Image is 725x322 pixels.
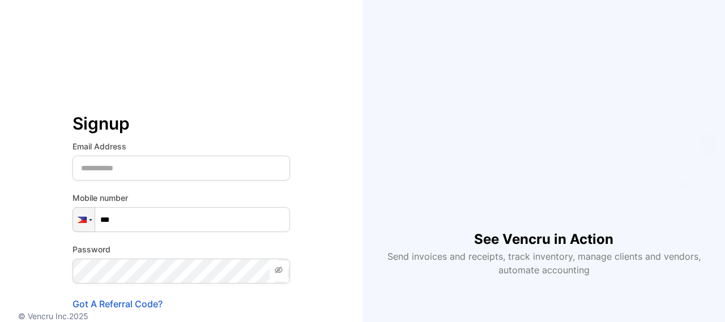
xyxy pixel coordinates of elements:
[72,140,290,152] label: Email Address
[72,192,290,204] label: Mobile number
[72,110,290,137] p: Signup
[381,250,707,277] p: Send invoices and receipts, track inventory, manage clients and vendors, automate accounting
[72,297,290,311] p: Got A Referral Code?
[73,208,95,231] div: Philippines: + 63
[72,243,290,255] label: Password
[399,45,689,211] iframe: YouTube video player
[72,45,129,106] img: vencru logo
[474,211,613,250] h1: See Vencru in Action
